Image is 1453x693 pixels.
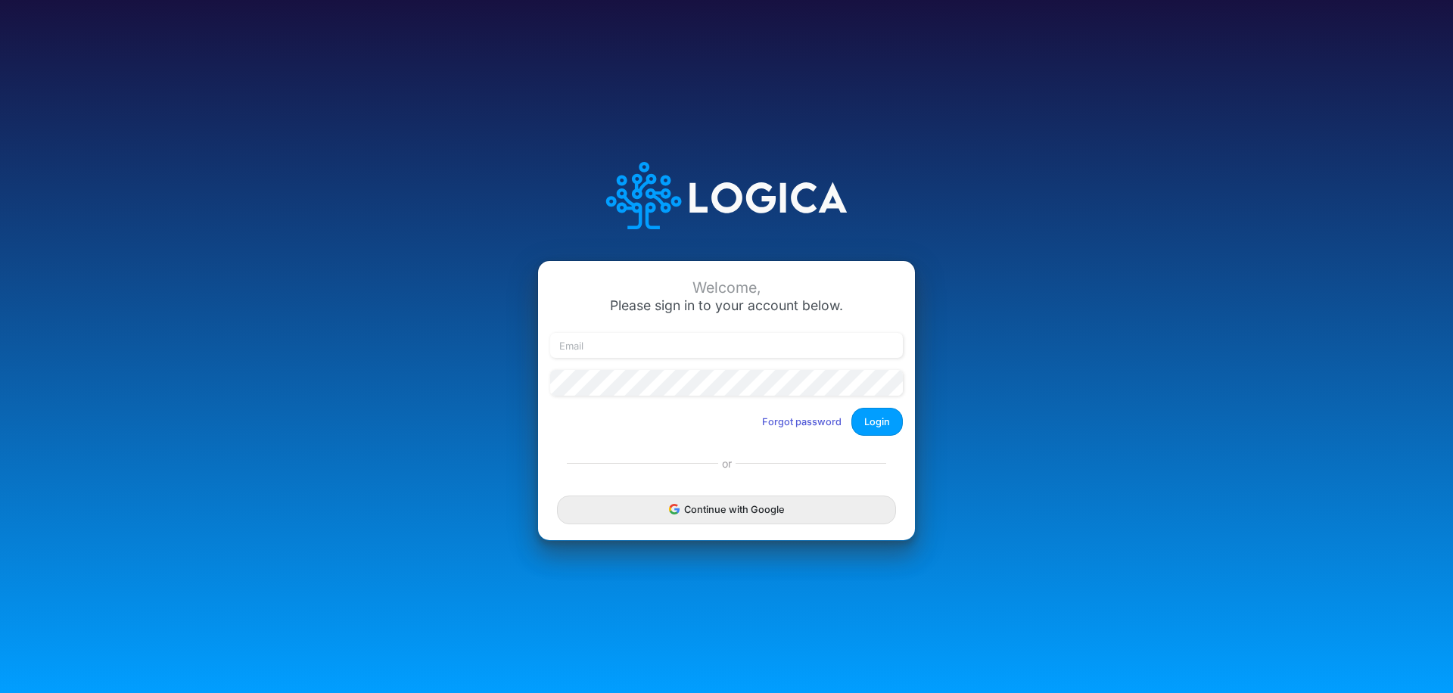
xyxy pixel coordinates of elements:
input: Email [550,333,903,359]
button: Forgot password [752,409,851,434]
div: Welcome, [550,279,903,297]
button: Continue with Google [557,496,896,524]
span: Please sign in to your account below. [610,297,843,313]
button: Login [851,408,903,436]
